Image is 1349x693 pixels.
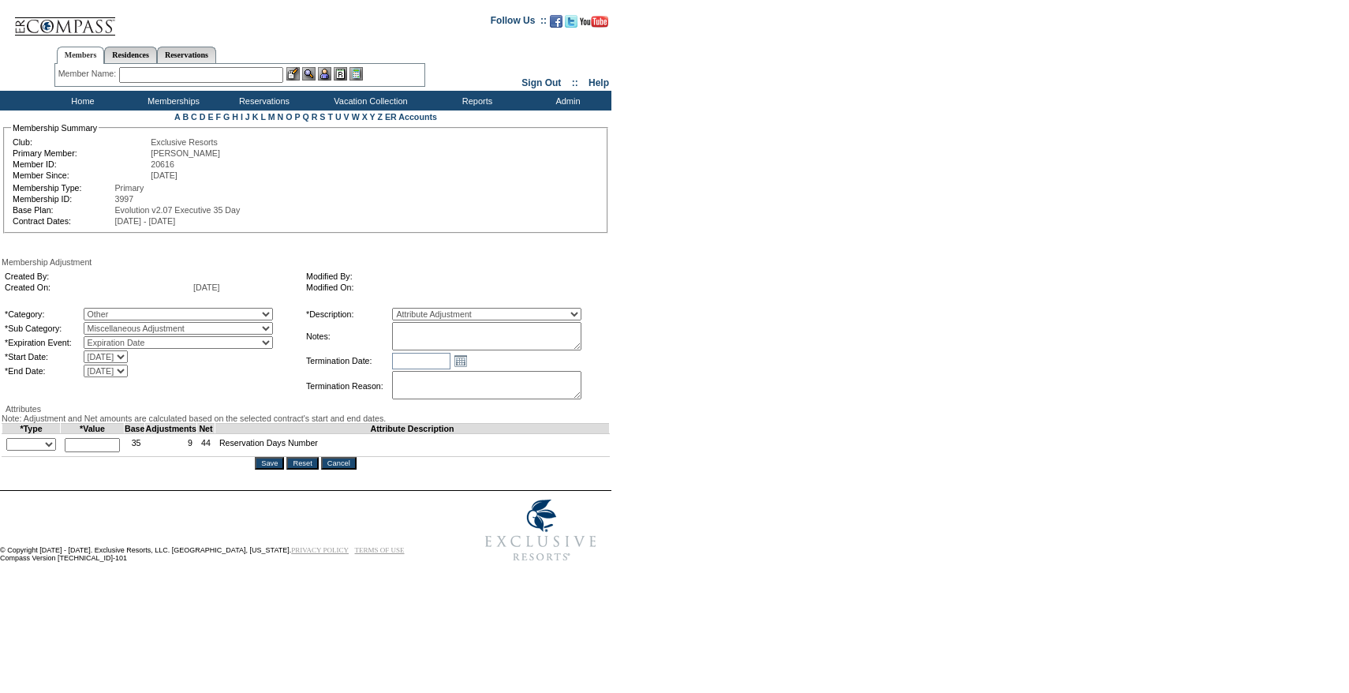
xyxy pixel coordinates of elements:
[5,336,82,349] td: *Expiration Event:
[2,424,61,434] td: *Type
[370,112,376,122] a: Y
[327,112,333,122] a: T
[5,283,192,292] td: Created On:
[13,183,114,193] td: Membership Type:
[286,112,292,122] a: O
[491,13,547,32] td: Follow Us ::
[5,272,192,281] td: Created By:
[223,112,230,122] a: G
[385,112,437,122] a: ER Accounts
[580,16,608,28] img: Subscribe to our YouTube Channel
[115,194,134,204] span: 3997
[252,112,259,122] a: K
[260,112,265,122] a: L
[115,205,241,215] span: Evolution v2.07 Executive 35 Day
[2,414,610,423] div: Note: Adjustment and Net amounts are calculated based on the selected contract's start and end da...
[2,257,610,267] div: Membership Adjustment
[306,283,601,292] td: Modified On:
[241,112,243,122] a: I
[5,308,82,320] td: *Category:
[470,491,611,570] img: Exclusive Resorts
[349,67,363,81] img: b_calculator.gif
[565,15,577,28] img: Follow us on Twitter
[312,112,318,122] a: R
[430,91,521,111] td: Reports
[151,137,218,147] span: Exclusive Resorts
[5,365,82,377] td: *End Date:
[306,322,390,350] td: Notes:
[57,47,105,64] a: Members
[286,457,318,470] input: Reset
[13,137,149,147] td: Club:
[151,170,177,180] span: [DATE]
[452,352,469,369] a: Open the calendar popup.
[521,77,561,88] a: Sign Out
[157,47,216,63] a: Reservations
[145,434,197,457] td: 9
[565,20,577,29] a: Follow us on Twitter
[35,91,126,111] td: Home
[308,91,430,111] td: Vacation Collection
[334,67,347,81] img: Reservations
[302,112,308,122] a: Q
[245,112,250,122] a: J
[377,112,383,122] a: Z
[182,112,189,122] a: B
[291,546,349,554] a: PRIVACY POLICY
[335,112,342,122] a: U
[355,546,405,554] a: TERMS OF USE
[268,112,275,122] a: M
[255,457,284,470] input: Save
[207,112,213,122] a: E
[151,148,220,158] span: [PERSON_NAME]
[200,112,206,122] a: D
[125,424,145,434] td: Base
[115,183,144,193] span: Primary
[61,424,125,434] td: *Value
[550,20,562,29] a: Become our fan on Facebook
[13,205,114,215] td: Base Plan:
[174,112,180,122] a: A
[321,457,357,470] input: Cancel
[215,434,609,457] td: Reservation Days Number
[306,272,601,281] td: Modified By:
[5,350,82,363] td: *Start Date:
[193,283,220,292] span: [DATE]
[191,112,197,122] a: C
[572,77,578,88] span: ::
[13,148,149,158] td: Primary Member:
[115,216,176,226] span: [DATE] - [DATE]
[302,67,316,81] img: View
[318,67,331,81] img: Impersonate
[352,112,360,122] a: W
[125,434,145,457] td: 35
[13,194,114,204] td: Membership ID:
[295,112,301,122] a: P
[362,112,368,122] a: X
[550,15,562,28] img: Become our fan on Facebook
[13,170,149,180] td: Member Since:
[2,404,610,414] div: Attributes
[145,424,197,434] td: Adjustments
[104,47,157,63] a: Residences
[306,352,390,369] td: Termination Date:
[521,91,611,111] td: Admin
[126,91,217,111] td: Memberships
[580,20,608,29] a: Subscribe to our YouTube Channel
[217,91,308,111] td: Reservations
[151,159,174,169] span: 20616
[306,371,390,401] td: Termination Reason:
[197,434,215,457] td: 44
[11,123,99,133] legend: Membership Summary
[215,424,609,434] td: Attribute Description
[13,4,116,36] img: Compass Home
[5,322,82,335] td: *Sub Category:
[278,112,284,122] a: N
[197,424,215,434] td: Net
[286,67,300,81] img: b_edit.gif
[319,112,325,122] a: S
[232,112,238,122] a: H
[215,112,221,122] a: F
[589,77,609,88] a: Help
[13,216,114,226] td: Contract Dates:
